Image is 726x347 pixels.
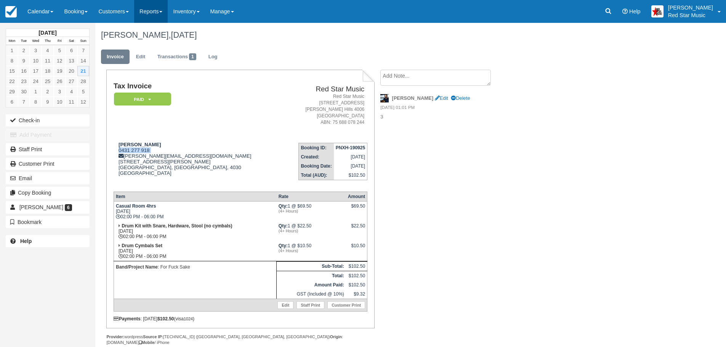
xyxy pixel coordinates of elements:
th: Fri [54,37,66,45]
strong: Mobile [139,340,155,345]
a: 12 [77,97,89,107]
a: 29 [6,86,18,97]
a: Log [203,50,223,64]
strong: Source IP: [143,334,163,339]
a: 17 [30,66,42,76]
a: 26 [54,76,66,86]
p: Red Star Music [668,11,713,19]
a: 9 [18,56,30,66]
a: 6 [6,97,18,107]
em: (4+ Hours) [279,209,344,213]
strong: Provider: [106,334,124,339]
a: 7 [77,45,89,56]
a: 30 [18,86,30,97]
th: Booking Date: [299,162,334,171]
th: Booking ID: [299,143,334,152]
strong: Casual Room 4hrs [116,203,156,209]
a: 22 [6,76,18,86]
a: 3 [54,86,66,97]
th: Sun [77,37,89,45]
a: 19 [54,66,66,76]
div: wordpress [TECHNICAL_ID] ([GEOGRAPHIC_DATA], [GEOGRAPHIC_DATA], [GEOGRAPHIC_DATA]) : [DOMAIN_NAME... [106,334,374,345]
span: Help [629,8,641,14]
strong: Qty [279,243,288,248]
em: (4+ Hours) [279,248,344,253]
td: 1 @ $10.50 [277,241,346,261]
a: 8 [6,56,18,66]
button: Bookmark [6,216,90,228]
th: Created: [299,152,334,162]
div: $10.50 [348,243,365,254]
th: Mon [6,37,18,45]
a: Staff Print [6,143,90,155]
strong: [DATE] [38,30,56,36]
h1: Tax Invoice [114,82,283,90]
a: 13 [66,56,77,66]
strong: Qty [279,223,288,229]
a: 16 [18,66,30,76]
a: 3 [30,45,42,56]
a: 21 [77,66,89,76]
img: A2 [651,5,663,18]
th: Wed [30,37,42,45]
button: Email [6,172,90,184]
span: 6 [65,204,72,211]
a: Edit [435,95,448,101]
address: Red Star Music [STREET_ADDRESS] [PERSON_NAME] Hills 4006 [GEOGRAPHIC_DATA] ABN: 75 688 078 244 [286,93,364,126]
div: : [DATE] (visa ) [114,316,367,321]
i: Help [622,9,628,14]
div: 0431 277 918 [PERSON_NAME][EMAIL_ADDRESS][DOMAIN_NAME] [STREET_ADDRESS][PERSON_NAME] [GEOGRAPHIC_... [114,142,283,185]
strong: Payments [114,316,141,321]
th: Amount [346,192,367,201]
em: [DATE] 01:01 PM [380,104,509,113]
th: Tue [18,37,30,45]
strong: Drum Kit with Snare, Hardware, Stool (no cymbals) [122,223,232,229]
strong: $102.50 [157,316,174,321]
a: Staff Print [296,301,324,309]
button: Copy Booking [6,187,90,199]
th: Item [114,192,276,201]
em: (4+ Hours) [279,229,344,233]
strong: [PERSON_NAME] [392,95,433,101]
td: GST (Included @ 10%) [277,289,346,299]
strong: Drum Cymbals Set [122,243,162,248]
a: 6 [66,45,77,56]
td: $9.32 [346,289,367,299]
a: 18 [42,66,53,76]
a: Edit [130,50,151,64]
th: Total: [277,271,346,280]
a: 7 [18,97,30,107]
a: 15 [6,66,18,76]
a: 2 [42,86,53,97]
td: [DATE] 02:00 PM - 06:00 PM [114,241,276,261]
a: Transactions1 [152,50,202,64]
a: 8 [30,97,42,107]
a: 4 [42,45,53,56]
p: [PERSON_NAME] [668,4,713,11]
a: Paid [114,92,168,106]
th: Sub-Total: [277,261,346,271]
button: Add Payment [6,129,90,141]
td: $102.50 [334,171,367,180]
span: 1 [189,53,196,60]
h2: Red Star Music [286,85,364,93]
button: Check-in [6,114,90,126]
h1: [PERSON_NAME], [101,30,634,40]
a: 23 [18,76,30,86]
a: Customer Print [327,301,365,309]
a: 27 [66,76,77,86]
span: [PERSON_NAME] [19,204,63,210]
a: 10 [54,97,66,107]
a: 20 [66,66,77,76]
strong: [PERSON_NAME] [119,142,161,147]
img: checkfront-main-nav-mini-logo.png [5,6,17,18]
a: 28 [77,76,89,86]
th: Total (AUD): [299,171,334,180]
td: $102.50 [346,271,367,280]
small: 1024 [184,317,193,321]
strong: Origin [330,334,342,339]
strong: Band/Project Name [116,264,158,270]
a: 14 [77,56,89,66]
td: [DATE] 02:00 PM - 06:00 PM [114,201,276,221]
span: [DATE] [171,30,197,40]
